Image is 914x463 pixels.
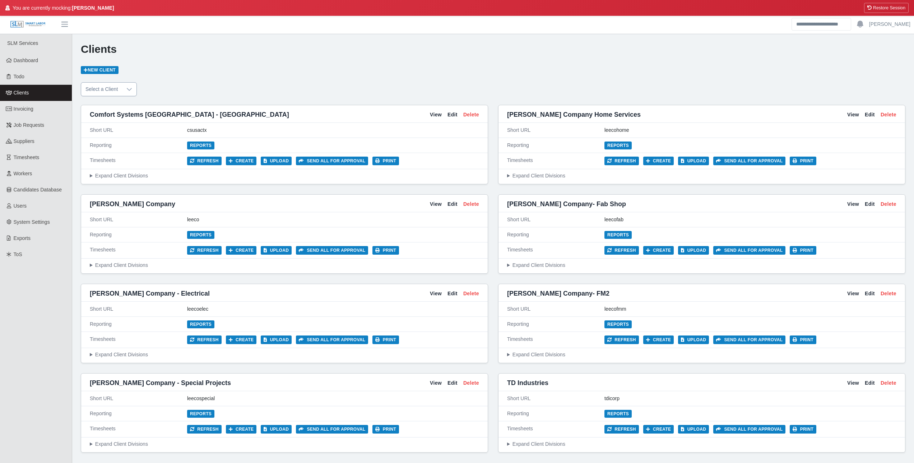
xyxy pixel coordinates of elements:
[430,290,442,297] a: View
[187,320,214,328] a: Reports
[296,246,368,255] button: Send all for approval
[790,246,816,255] button: Print
[261,157,292,165] button: Upload
[430,200,442,208] a: View
[90,395,187,402] div: Short URL
[792,18,851,31] input: Search
[507,261,896,269] summary: Expand Client Divisions
[187,216,479,223] div: leeco
[604,216,896,223] div: leecofab
[643,425,674,434] button: Create
[881,200,896,208] a: Delete
[713,425,785,434] button: Send all for approval
[187,157,222,165] button: Refresh
[90,216,187,223] div: Short URL
[226,157,257,165] button: Create
[7,40,38,46] span: SLM Services
[90,378,231,388] span: [PERSON_NAME] Company - Special Projects
[604,425,639,434] button: Refresh
[604,320,632,328] a: Reports
[881,379,896,387] a: Delete
[90,288,210,298] span: [PERSON_NAME] Company - Electrical
[372,157,399,165] button: Print
[90,142,187,149] div: Reporting
[14,122,45,128] span: Job Requests
[507,216,604,223] div: Short URL
[865,379,875,387] a: Edit
[261,246,292,255] button: Upload
[447,200,458,208] a: Edit
[604,395,896,402] div: tdicorp
[507,288,609,298] span: [PERSON_NAME] Company- FM2
[296,335,368,344] button: Send all for approval
[678,425,709,434] button: Upload
[847,200,859,208] a: View
[604,157,639,165] button: Refresh
[881,290,896,297] a: Delete
[14,74,24,79] span: Todo
[869,20,910,28] a: [PERSON_NAME]
[14,203,27,209] span: Users
[90,246,187,255] div: Timesheets
[226,425,257,434] button: Create
[865,290,875,297] a: Edit
[90,261,479,269] summary: Expand Client Divisions
[187,395,479,402] div: leecospecial
[865,111,875,119] a: Edit
[226,246,257,255] button: Create
[864,3,909,13] button: Restore Session
[14,138,34,144] span: Suppliers
[187,231,214,239] a: Reports
[463,200,479,208] a: Delete
[14,154,40,160] span: Timesheets
[187,335,222,344] button: Refresh
[604,335,639,344] button: Refresh
[507,425,604,434] div: Timesheets
[372,425,399,434] button: Print
[187,126,479,134] div: csusactx
[187,410,214,418] a: Reports
[430,379,442,387] a: View
[296,157,368,165] button: Send all for approval
[81,43,905,56] h1: Clients
[447,111,458,119] a: Edit
[507,157,604,165] div: Timesheets
[10,20,46,28] img: SLM Logo
[713,335,785,344] button: Send all for approval
[881,111,896,119] a: Delete
[187,305,479,313] div: leecoelec
[90,320,187,328] div: Reporting
[13,4,114,12] span: You are currently mocking:
[713,246,785,255] button: Send all for approval
[643,335,674,344] button: Create
[187,246,222,255] button: Refresh
[507,231,604,239] div: Reporting
[507,126,604,134] div: Short URL
[604,410,632,418] a: Reports
[507,378,548,388] span: TD Industries
[463,379,479,387] a: Delete
[507,320,604,328] div: Reporting
[847,290,859,297] a: View
[604,305,896,313] div: leecofmm
[90,410,187,417] div: Reporting
[90,110,289,120] span: Comfort Systems [GEOGRAPHIC_DATA] - [GEOGRAPHIC_DATA]
[604,126,896,134] div: leecohome
[187,425,222,434] button: Refresh
[604,142,632,149] a: Reports
[90,351,479,358] summary: Expand Client Divisions
[847,111,859,119] a: View
[90,231,187,239] div: Reporting
[430,111,442,119] a: View
[507,395,604,402] div: Short URL
[507,199,626,209] span: [PERSON_NAME] Company- Fab Shop
[90,199,175,209] span: [PERSON_NAME] Company
[507,172,896,180] summary: Expand Client Divisions
[507,440,896,448] summary: Expand Client Divisions
[226,335,257,344] button: Create
[463,111,479,119] a: Delete
[678,335,709,344] button: Upload
[372,335,399,344] button: Print
[678,246,709,255] button: Upload
[14,90,29,96] span: Clients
